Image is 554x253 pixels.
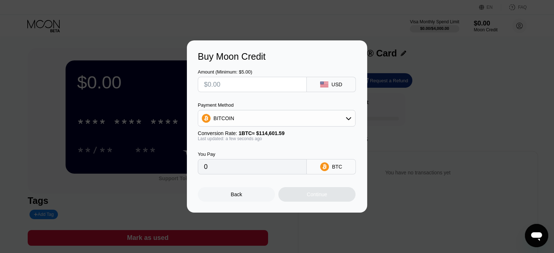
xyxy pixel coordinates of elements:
div: BTC [332,164,342,170]
div: Payment Method [198,102,355,108]
div: Buy Moon Credit [198,51,356,62]
div: Conversion Rate: [198,130,355,136]
div: Amount (Minimum: $5.00) [198,69,307,75]
div: Back [231,191,242,197]
div: USD [331,82,342,87]
input: $0.00 [204,77,300,92]
span: 1 BTC ≈ $114,601.59 [239,130,284,136]
div: Last updated: a few seconds ago [198,136,355,141]
div: Back [198,187,275,202]
iframe: Button to launch messaging window, conversation in progress [525,224,548,247]
div: You Pay [198,151,307,157]
div: BITCOIN [213,115,234,121]
div: BITCOIN [198,111,355,126]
